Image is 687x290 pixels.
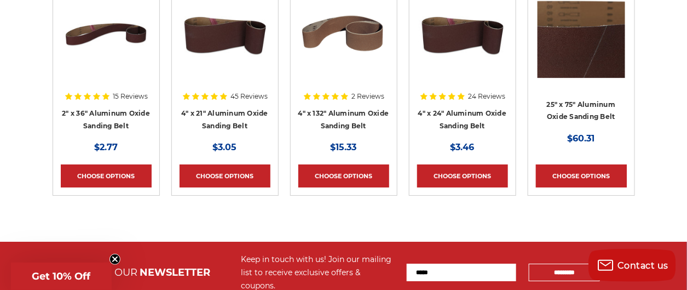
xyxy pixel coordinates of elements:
[418,109,507,130] a: 4" x 24" Aluminum Oxide Sanding Belt
[298,109,389,130] a: 4" x 132" Aluminum Oxide Sanding Belt
[94,142,118,152] span: $2.77
[547,100,616,121] a: 25" x 75" Aluminum Oxide Sanding Belt
[180,164,270,187] a: Choose Options
[213,142,237,152] span: $3.05
[417,164,508,187] a: Choose Options
[536,164,627,187] a: Choose Options
[61,164,152,187] a: Choose Options
[113,93,148,100] span: 15 Reviews
[32,270,91,282] span: Get 10% Off
[88,266,137,278] span: JOIN OUR
[331,142,357,152] span: $15.33
[298,164,389,187] a: Choose Options
[588,249,676,282] button: Contact us
[109,254,120,265] button: Close teaser
[618,260,669,271] span: Contact us
[469,93,506,100] span: 24 Reviews
[352,93,385,100] span: 2 Reviews
[11,263,112,290] div: Get 10% OffClose teaser
[140,266,210,278] span: NEWSLETTER
[568,133,595,144] span: $60.31
[231,93,268,100] span: 45 Reviews
[451,142,475,152] span: $3.46
[181,109,268,130] a: 4" x 21" Aluminum Oxide Sanding Belt
[62,109,150,130] a: 2" x 36" Aluminum Oxide Sanding Belt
